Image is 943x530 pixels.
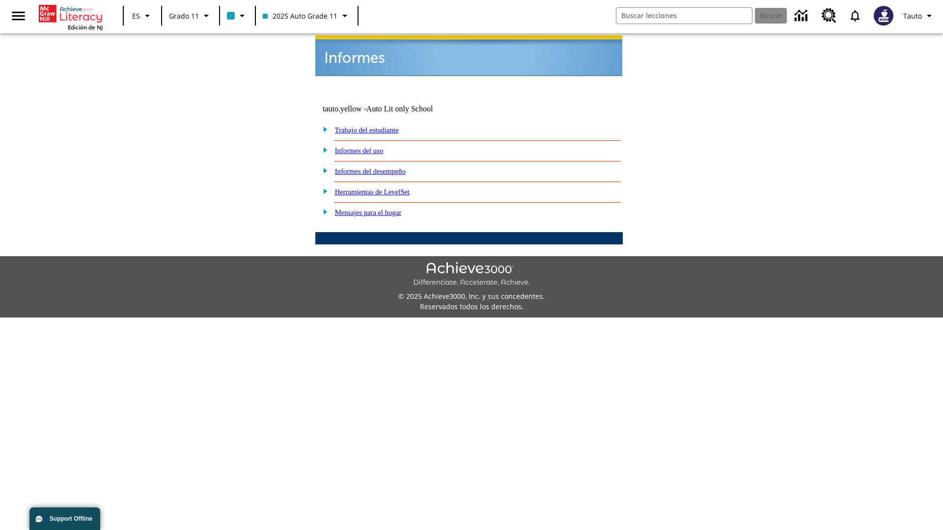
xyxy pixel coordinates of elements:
span: Tauto [903,11,922,21]
a: Mensajes para el hogar [335,209,402,216]
a: Notificaciones [842,3,868,28]
a: Herramientas de LevelSet [335,188,410,196]
img: plus.gif [318,125,328,133]
nobr: Auto Lit only School [366,105,433,113]
img: Achieve3000 Differentiate Accelerate Achieve [413,262,530,287]
button: Lenguaje: ES, Selecciona un idioma [127,7,158,25]
span: ES [132,11,140,21]
button: Escoja un nuevo avatar [868,3,899,28]
input: Buscar campo [616,8,752,24]
span: Grado 11 [169,11,199,21]
span: Support Offline [50,515,92,522]
a: Informes del uso [335,147,384,155]
span: Edición de NJ [68,24,103,31]
img: plus.gif [318,207,328,216]
img: plus.gif [318,186,328,195]
td: tauto.yellow - [323,105,503,113]
button: Abrir el menú lateral [4,1,33,30]
span: 2025 Auto Grade 11 [263,11,337,21]
button: Grado: Grado 11, Elige un grado [165,7,216,25]
a: Centro de recursos, Se abrirá en una pestaña nueva. [816,2,842,29]
button: El color de la clase es azul claro. Cambiar el color de la clase. [223,7,252,25]
button: Clase: 2025 Auto Grade 11, Selecciona una clase [259,7,355,25]
img: header [315,35,622,76]
a: Centro de información [789,2,816,29]
button: Perfil/Configuración [899,7,939,25]
a: Trabajo del estudiante [335,126,399,134]
img: plus.gif [318,166,328,175]
a: Informes del desempeño [335,167,406,175]
img: plus.gif [318,145,328,154]
div: Portada [39,3,103,31]
img: Avatar [874,6,893,26]
button: Support Offline [29,507,100,530]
